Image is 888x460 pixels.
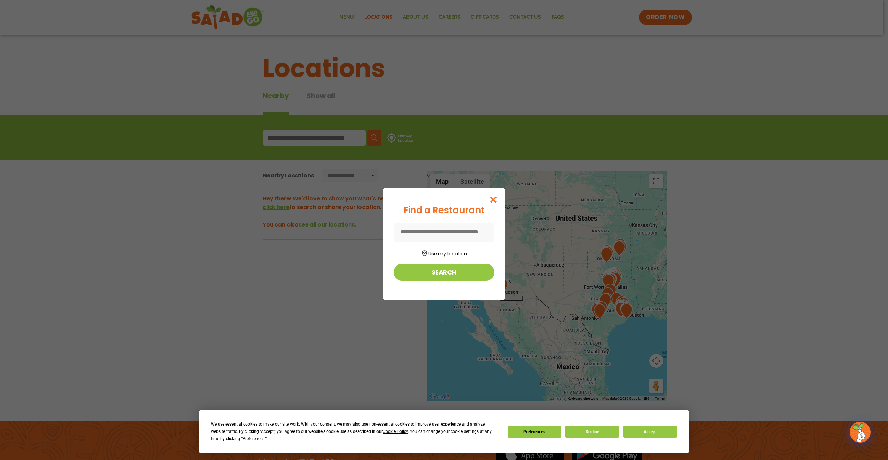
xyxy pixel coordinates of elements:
[482,188,505,211] button: Close modal
[394,248,494,257] button: Use my location
[199,410,689,453] div: Cookie Consent Prompt
[211,421,499,443] div: We use essential cookies to make our site work. With your consent, we may also use non-essential ...
[508,426,561,438] button: Preferences
[394,204,494,217] div: Find a Restaurant
[394,264,494,281] button: Search
[243,436,264,441] span: Preferences
[565,426,619,438] button: Decline
[623,426,677,438] button: Accept
[383,429,408,434] span: Cookie Policy
[850,422,870,442] img: wpChatIcon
